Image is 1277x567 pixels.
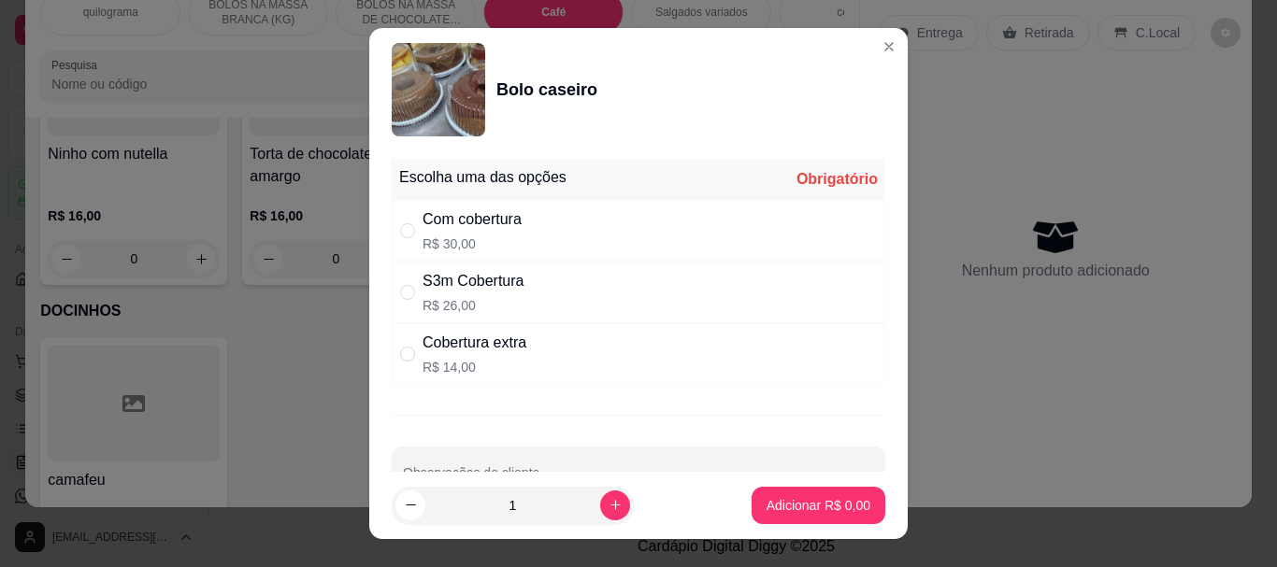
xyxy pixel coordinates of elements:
div: S3m Cobertura [423,270,524,292]
button: increase-product-quantity [600,490,630,520]
div: Bolo caseiro [496,77,597,103]
p: R$ 30,00 [423,234,522,253]
button: decrease-product-quantity [395,490,425,520]
div: Escolha uma das opções [399,166,567,189]
p: R$ 14,00 [423,358,526,376]
p: Adicionar R$ 0,00 [767,496,870,515]
input: Observações do cliente [403,471,874,489]
div: Obrigatório [796,168,878,191]
div: Cobertura extra [423,332,526,354]
button: Adicionar R$ 0,00 [752,487,885,524]
p: R$ 26,00 [423,296,524,315]
button: Close [874,32,904,62]
img: product-image [392,43,485,136]
div: Com cobertura [423,208,522,231]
